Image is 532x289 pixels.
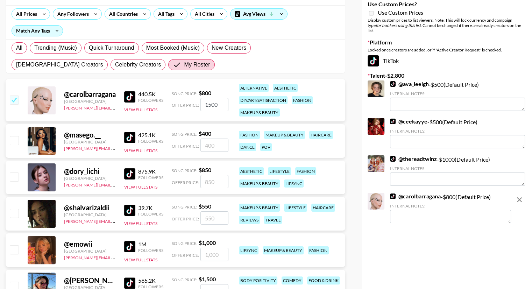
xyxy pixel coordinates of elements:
[105,9,139,19] div: All Countries
[124,257,157,262] button: View Full Stats
[191,9,216,19] div: All Cities
[307,276,340,284] div: food & drink
[199,167,211,173] strong: $ 850
[172,132,197,137] span: Song Price:
[64,203,116,212] div: @ shalvarizaldii
[64,217,201,224] a: [PERSON_NAME][EMAIL_ADDRESS][PERSON_NAME][DOMAIN_NAME]
[390,166,525,171] div: Internal Notes:
[199,276,216,282] strong: $ 1,500
[172,168,197,173] span: Song Price:
[390,193,396,199] img: TikTok
[124,168,135,179] img: TikTok
[264,216,282,224] div: travel
[368,17,526,33] div: Display custom prices to list viewers. Note: This will lock currency and campaign type . Cannot b...
[368,55,526,66] div: TikTok
[64,139,116,144] div: [GEOGRAPHIC_DATA]
[390,91,525,96] div: Internal Notes:
[239,131,260,139] div: fashion
[124,241,135,252] img: TikTok
[263,246,304,254] div: makeup & beauty
[239,143,256,151] div: dance
[172,103,199,108] span: Offer Price:
[239,204,280,212] div: makeup & beauty
[64,248,116,254] div: [GEOGRAPHIC_DATA]
[138,168,163,175] div: 875.9K
[138,248,163,253] div: Followers
[200,248,228,261] input: 1,000
[390,119,396,124] img: TikTok
[390,80,429,87] a: @ava_leeigh
[89,44,134,52] span: Quick Turnaround
[124,107,157,112] button: View Full Stats
[390,156,396,162] img: TikTok
[309,131,333,139] div: haircare
[199,239,216,246] strong: $ 1,000
[138,277,163,284] div: 565.2K
[308,246,329,254] div: fashion
[64,176,116,181] div: [GEOGRAPHIC_DATA]
[124,277,135,289] img: TikTok
[239,216,260,224] div: reviews
[172,180,199,185] span: Offer Price:
[53,9,90,19] div: Any Followers
[292,96,313,104] div: fashion
[64,167,116,176] div: @ dory_lichi
[124,205,135,216] img: TikTok
[284,204,307,212] div: lifestyle
[138,241,163,248] div: 1M
[273,84,298,92] div: aesthetic
[172,91,197,96] span: Song Price:
[124,148,157,153] button: View Full Stats
[368,55,379,66] img: TikTok
[16,61,103,69] span: [DEMOGRAPHIC_DATA] Creators
[390,155,525,186] div: - $ 1000 (Default Price)
[282,276,303,284] div: comedy
[124,91,135,103] img: TikTok
[212,44,247,52] span: New Creators
[154,9,176,19] div: All Tags
[239,246,258,254] div: lipsync
[260,143,272,151] div: pov
[172,277,197,282] span: Song Price:
[200,211,228,225] input: 550
[172,204,197,210] span: Song Price:
[368,1,526,8] label: Use Custom Prices?
[12,9,38,19] div: All Prices
[138,98,163,103] div: Followers
[146,44,200,52] span: Most Booked (Music)
[239,179,280,188] div: makeup & beauty
[172,216,199,221] span: Offer Price:
[64,181,201,188] a: [PERSON_NAME][EMAIL_ADDRESS][PERSON_NAME][DOMAIN_NAME]
[390,80,525,111] div: - $ 500 (Default Price)
[230,9,287,19] div: Avg Views
[115,61,161,69] span: Celebrity Creators
[34,44,77,52] span: Trending (Music)
[390,118,427,125] a: @ceekayye
[64,254,201,260] a: [PERSON_NAME][EMAIL_ADDRESS][PERSON_NAME][DOMAIN_NAME]
[311,204,335,212] div: haircare
[284,179,304,188] div: lipsync
[200,139,228,152] input: 400
[368,47,526,52] div: Locked once creators are added, or if "Active Creator Request" is checked.
[239,276,277,284] div: body positivity
[64,212,116,217] div: [GEOGRAPHIC_DATA]
[239,108,280,117] div: makeup & beauty
[64,240,116,248] div: @ emowii
[172,143,199,149] span: Offer Price:
[239,84,269,92] div: alternative
[390,128,525,134] div: Internal Notes:
[138,175,163,180] div: Followers
[390,118,525,148] div: - $ 500 (Default Price)
[390,203,511,209] div: Internal Notes:
[268,167,291,175] div: lifestyle
[199,203,211,210] strong: $ 550
[12,26,63,36] div: Match Any Tags
[138,211,163,217] div: Followers
[239,167,264,175] div: aesthetic
[378,9,423,16] span: Use Custom Prices
[124,132,135,143] img: TikTok
[64,276,116,285] div: @ [PERSON_NAME].mackenzlee
[184,61,210,69] span: My Roster
[264,131,305,139] div: makeup & beauty
[200,175,228,188] input: 850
